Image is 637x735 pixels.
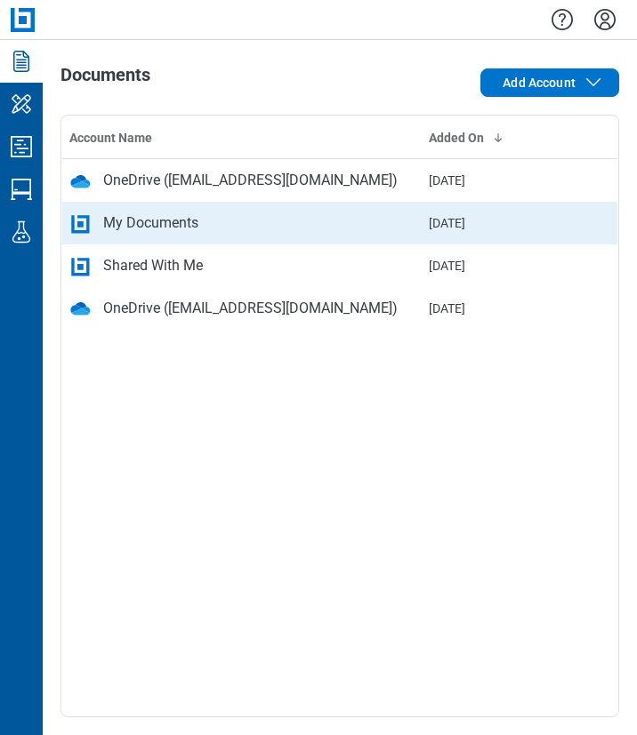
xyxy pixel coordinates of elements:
svg: Studio Sessions [7,175,36,204]
span: Add Account [503,74,576,92]
td: [DATE] [422,244,533,287]
button: Add Account [480,68,619,97]
div: My Documents [103,212,198,234]
svg: Studio Projects [7,132,36,161]
div: OneDrive ([EMAIL_ADDRESS][DOMAIN_NAME]) [103,170,398,191]
div: OneDrive ([EMAIL_ADDRESS][DOMAIN_NAME]) [103,298,398,319]
td: [DATE] [422,159,533,202]
svg: Documents [7,47,36,76]
td: [DATE] [422,287,533,330]
svg: Labs [7,218,36,246]
div: Account Name [69,129,415,147]
h1: Documents [60,65,150,93]
td: [DATE] [422,202,533,244]
button: Settings [591,4,619,35]
svg: My Workspace [7,90,36,118]
div: Added On [429,129,526,147]
table: bb-data-table [61,116,618,330]
div: Shared With Me [103,255,203,276]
